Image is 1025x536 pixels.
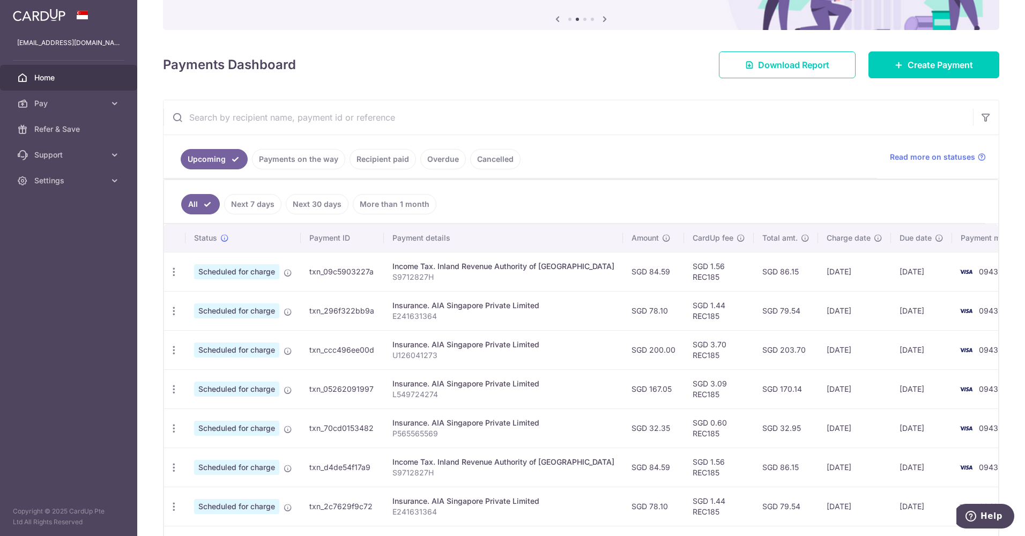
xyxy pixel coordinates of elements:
[181,194,220,214] a: All
[301,252,384,291] td: txn_09c5903227a
[301,408,384,448] td: txn_70cd0153482
[194,499,279,514] span: Scheduled for charge
[979,463,998,472] span: 0943
[758,58,829,71] span: Download Report
[392,272,614,282] p: S9712827H
[955,304,977,317] img: Bank Card
[392,350,614,361] p: U126041273
[470,149,521,169] a: Cancelled
[224,194,281,214] a: Next 7 days
[34,124,105,135] span: Refer & Save
[623,291,684,330] td: SGD 78.10
[684,369,754,408] td: SGD 3.09 REC185
[194,264,279,279] span: Scheduled for charge
[891,330,952,369] td: [DATE]
[392,457,614,467] div: Income Tax. Inland Revenue Authority of [GEOGRAPHIC_DATA]
[956,504,1014,531] iframe: Opens a widget where you can find more information
[34,175,105,186] span: Settings
[891,291,952,330] td: [DATE]
[900,233,932,243] span: Due date
[818,369,891,408] td: [DATE]
[301,330,384,369] td: txn_ccc496ee00d
[392,496,614,507] div: Insurance. AIA Singapore Private Limited
[684,448,754,487] td: SGD 1.56 REC185
[891,369,952,408] td: [DATE]
[890,152,975,162] span: Read more on statuses
[194,460,279,475] span: Scheduled for charge
[392,261,614,272] div: Income Tax. Inland Revenue Authority of [GEOGRAPHIC_DATA]
[623,487,684,526] td: SGD 78.10
[632,233,659,243] span: Amount
[301,448,384,487] td: txn_d4de54f17a9
[34,150,105,160] span: Support
[17,38,120,48] p: [EMAIL_ADDRESS][DOMAIN_NAME]
[891,252,952,291] td: [DATE]
[754,291,818,330] td: SGD 79.54
[979,384,998,393] span: 0943
[684,330,754,369] td: SGD 3.70 REC185
[818,448,891,487] td: [DATE]
[891,448,952,487] td: [DATE]
[163,55,296,75] h4: Payments Dashboard
[754,448,818,487] td: SGD 86.15
[623,330,684,369] td: SGD 200.00
[955,422,977,435] img: Bank Card
[623,252,684,291] td: SGD 84.59
[979,306,998,315] span: 0943
[392,467,614,478] p: S9712827H
[762,233,798,243] span: Total amt.
[623,448,684,487] td: SGD 84.59
[392,507,614,517] p: E241631364
[353,194,436,214] a: More than 1 month
[194,303,279,318] span: Scheduled for charge
[979,345,998,354] span: 0943
[979,267,998,276] span: 0943
[384,224,623,252] th: Payment details
[350,149,416,169] a: Recipient paid
[754,408,818,448] td: SGD 32.95
[955,265,977,278] img: Bank Card
[684,408,754,448] td: SGD 0.60 REC185
[955,383,977,396] img: Bank Card
[955,461,977,474] img: Bank Card
[181,149,248,169] a: Upcoming
[908,58,973,71] span: Create Payment
[719,51,856,78] a: Download Report
[420,149,466,169] a: Overdue
[818,487,891,526] td: [DATE]
[392,389,614,400] p: L549724274
[34,72,105,83] span: Home
[301,369,384,408] td: txn_05262091997
[818,408,891,448] td: [DATE]
[891,487,952,526] td: [DATE]
[754,330,818,369] td: SGD 203.70
[392,339,614,350] div: Insurance. AIA Singapore Private Limited
[194,233,217,243] span: Status
[754,369,818,408] td: SGD 170.14
[754,487,818,526] td: SGD 79.54
[979,502,998,511] span: 0943
[684,487,754,526] td: SGD 1.44 REC185
[827,233,871,243] span: Charge date
[13,9,65,21] img: CardUp
[392,311,614,322] p: E241631364
[623,408,684,448] td: SGD 32.35
[194,382,279,397] span: Scheduled for charge
[623,369,684,408] td: SGD 167.05
[34,98,105,109] span: Pay
[979,423,998,433] span: 0943
[252,149,345,169] a: Payments on the way
[301,487,384,526] td: txn_2c7629f9c72
[392,428,614,439] p: P565565569
[301,291,384,330] td: txn_296f322bb9a
[392,378,614,389] div: Insurance. AIA Singapore Private Limited
[818,252,891,291] td: [DATE]
[693,233,733,243] span: CardUp fee
[684,252,754,291] td: SGD 1.56 REC185
[818,330,891,369] td: [DATE]
[392,418,614,428] div: Insurance. AIA Singapore Private Limited
[684,291,754,330] td: SGD 1.44 REC185
[392,300,614,311] div: Insurance. AIA Singapore Private Limited
[891,408,952,448] td: [DATE]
